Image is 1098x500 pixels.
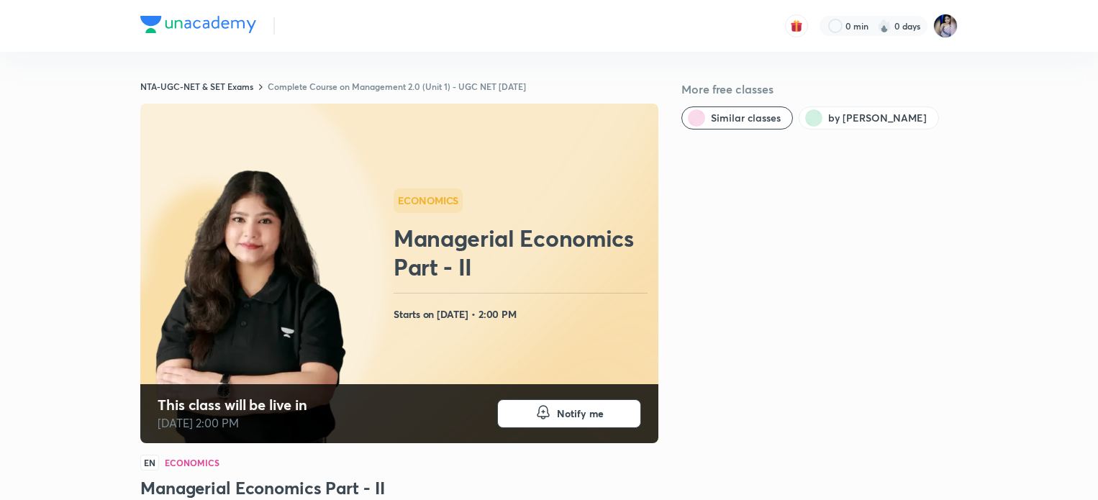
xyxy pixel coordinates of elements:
img: Company Logo [140,16,256,33]
button: Notify me [497,399,641,428]
h5: More free classes [681,81,958,98]
h3: Managerial Economics Part - II [140,476,658,499]
span: EN [140,455,159,471]
a: Complete Course on Management 2.0 (Unit 1) - UGC NET [DATE] [268,81,526,92]
img: streak [877,19,891,33]
button: avatar [785,14,808,37]
h2: Managerial Economics Part - II [394,224,653,281]
h4: Starts on [DATE] • 2:00 PM [394,305,653,324]
h4: Economics [165,458,219,467]
span: Notify me [557,406,604,421]
h4: This class will be live in [158,396,307,414]
img: avatar [790,19,803,32]
span: by Tanya Gautam [828,111,927,125]
button: by Tanya Gautam [799,106,939,129]
a: Company Logo [140,16,256,37]
a: NTA-UGC-NET & SET Exams [140,81,253,92]
img: Tanya Gautam [933,14,958,38]
p: [DATE] 2:00 PM [158,414,307,432]
button: Similar classes [681,106,793,129]
span: Similar classes [711,111,781,125]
